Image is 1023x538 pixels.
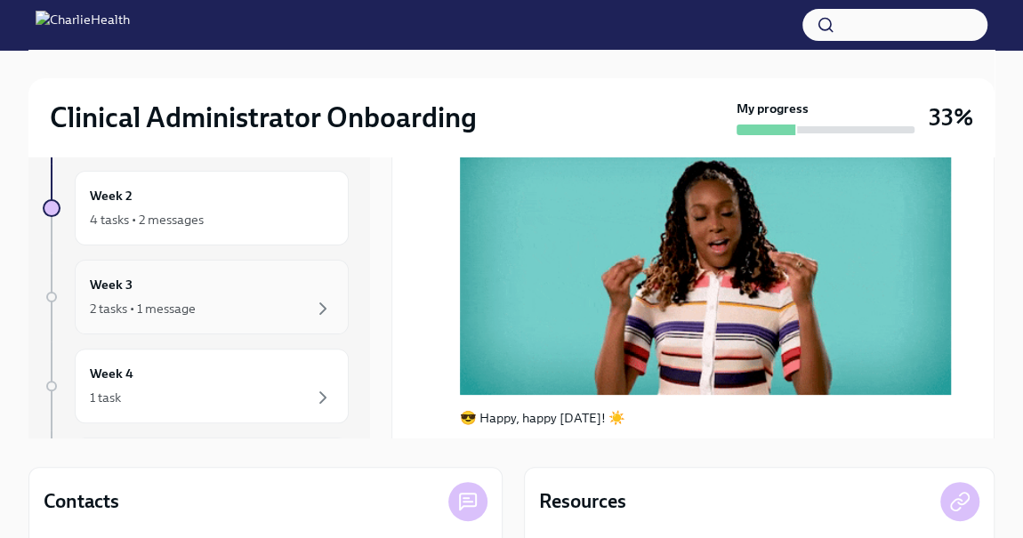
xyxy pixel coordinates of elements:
[43,171,349,245] a: Week 24 tasks • 2 messages
[90,389,121,406] div: 1 task
[539,488,626,515] h4: Resources
[90,211,204,229] div: 4 tasks • 2 messages
[90,186,133,205] h6: Week 2
[90,275,133,294] h6: Week 3
[90,300,196,317] div: 2 tasks • 1 message
[36,11,130,39] img: CharlieHealth
[737,100,809,117] strong: My progress
[460,118,951,395] button: Zoom image
[50,100,477,135] h2: Clinical Administrator Onboarding
[460,409,951,427] p: 😎 Happy, happy [DATE]! ☀️
[44,488,119,515] h4: Contacts
[43,349,349,423] a: Week 41 task
[929,101,973,133] h3: 33%
[43,260,349,334] a: Week 32 tasks • 1 message
[90,364,133,383] h6: Week 4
